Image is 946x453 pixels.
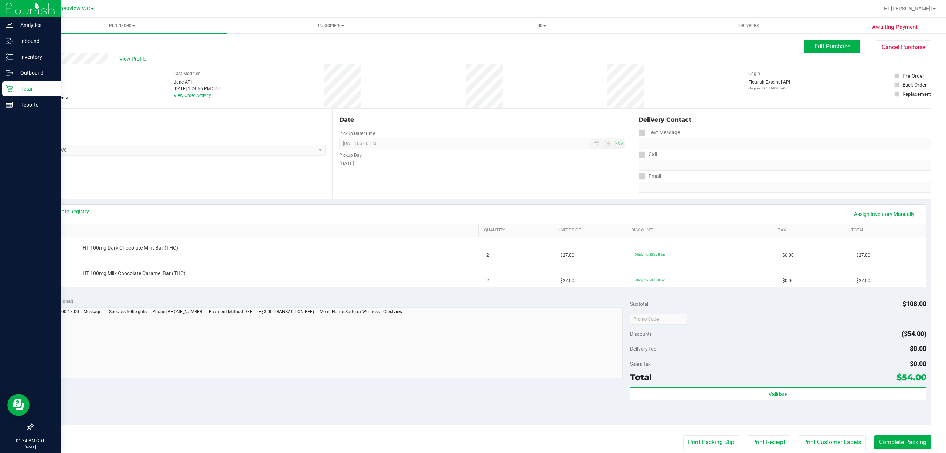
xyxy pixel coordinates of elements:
inline-svg: Outbound [6,69,13,77]
div: Replacement [902,90,931,98]
button: Cancel Purchase [876,40,931,54]
span: Delivery Fee [630,346,656,352]
span: Customers [227,22,435,29]
a: Tax [778,227,843,233]
span: $27.00 [856,252,870,259]
input: Format: (999) 999-9999 [639,160,931,171]
span: ($54.00) [902,330,926,338]
span: Sales Tax [630,361,651,367]
span: $27.00 [560,252,574,259]
label: Origin [748,70,760,77]
label: Call [639,149,657,160]
p: Outbound [13,68,57,77]
div: Jane API [174,79,220,85]
a: View State Registry [45,208,89,215]
label: Email [639,171,661,182]
inline-svg: Inbound [6,37,13,45]
label: Pickup Day [339,152,362,159]
span: $54.00 [896,372,926,382]
label: Pickup Date/Time [339,130,375,137]
span: 2 [486,252,489,259]
a: Deliveries [644,18,853,33]
div: Pre-Order [902,72,924,80]
p: Inventory [13,53,57,61]
span: 50heights: 50% off line [634,278,665,282]
span: 50heights: 50% off line [634,253,665,256]
p: Original ID: 316998543 [748,85,790,91]
span: Awaiting Payment [872,23,918,31]
a: Customers [227,18,435,33]
button: Edit Purchase [804,40,860,53]
span: Total [630,372,652,382]
a: SKU [44,227,476,233]
a: Purchases [18,18,227,33]
span: $0.00 [782,252,794,259]
a: View Order Activity [174,93,211,98]
p: Inbound [13,37,57,45]
span: Crestview WC [57,6,90,12]
p: [DATE] [3,444,57,450]
inline-svg: Reports [6,101,13,108]
a: Discount [631,227,769,233]
div: Flourish External API [748,79,790,91]
span: $27.00 [560,277,574,284]
p: Retail [13,84,57,93]
span: $108.00 [902,300,926,308]
span: $0.00 [910,345,926,352]
inline-svg: Inventory [6,53,13,61]
div: Location [33,115,326,124]
div: Date [339,115,625,124]
div: Delivery Contact [639,115,931,124]
iframe: Resource center [7,394,30,416]
span: HT 100mg Dark Chocolate Mint Bar (THC) [82,244,178,251]
div: Back Order [902,81,927,88]
span: View Profile [119,55,149,63]
p: 01:34 PM CDT [3,437,57,444]
span: $27.00 [856,277,870,284]
span: Edit Purchase [814,43,850,50]
div: [DATE] 1:24:56 PM CDT [174,85,220,92]
label: Last Modified [174,70,201,77]
button: Validate [630,387,926,400]
span: Validate [769,391,787,397]
button: Print Receipt [748,435,790,449]
button: Complete Packing [874,435,931,449]
button: Print Packing Slip [683,435,739,449]
button: Print Customer Labels [799,435,866,449]
span: $0.00 [782,277,794,284]
span: Discounts [630,327,652,341]
span: Subtotal [630,301,648,307]
span: Tills [436,22,644,29]
div: [DATE] [339,160,625,168]
a: Quantity [484,227,549,233]
a: Unit Price [558,227,622,233]
span: 2 [486,277,489,284]
p: Analytics [13,21,57,30]
span: Purchases [18,22,227,29]
a: Total [851,227,916,233]
span: Deliveries [729,22,769,29]
inline-svg: Retail [6,85,13,92]
inline-svg: Analytics [6,21,13,29]
input: Promo Code [630,314,687,325]
span: HT 100mg Milk Chocolate Caramel Bar (THC) [82,270,186,277]
a: Assign Inventory Manually [849,208,919,220]
span: $0.00 [910,360,926,368]
span: Hi, [PERSON_NAME]! [884,6,932,11]
p: Reports [13,100,57,109]
input: Format: (999) 999-9999 [639,138,931,149]
label: Text Message [639,127,680,138]
a: Tills [435,18,644,33]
